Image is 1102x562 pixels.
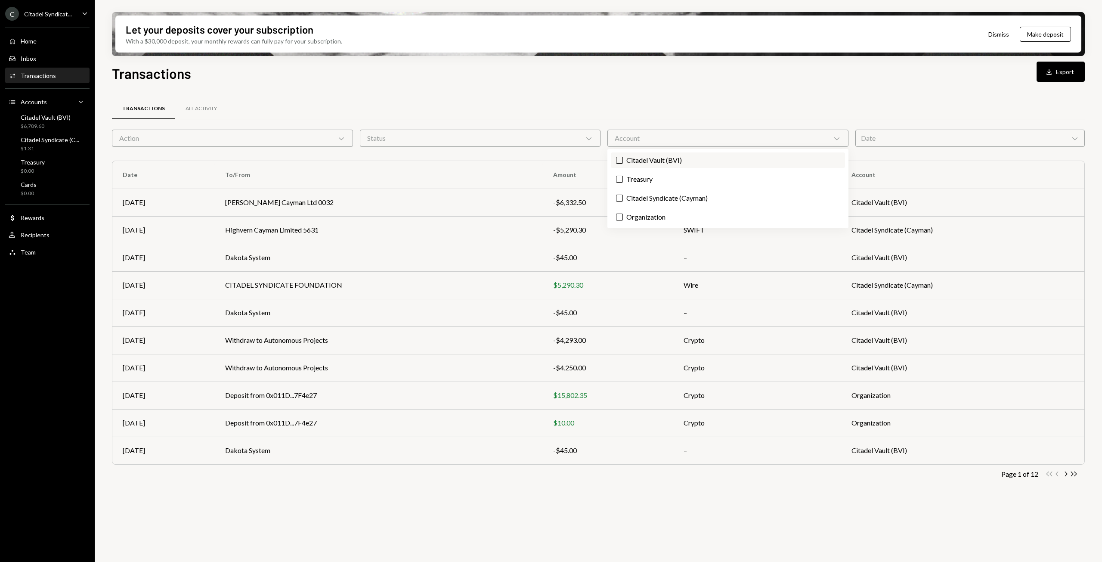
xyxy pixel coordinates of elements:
[1037,62,1085,82] button: Export
[5,134,90,154] a: Citadel Syndicate (C...$1.31
[841,161,1084,189] th: Account
[841,382,1084,409] td: Organization
[855,130,1085,147] div: Date
[5,94,90,109] a: Accounts
[123,197,204,208] div: [DATE]
[5,178,90,199] a: Cards$0.00
[5,156,90,177] a: Treasury$0.00
[5,68,90,83] a: Transactions
[126,22,313,37] div: Let your deposits cover your subscription
[215,189,543,216] td: [PERSON_NAME] Cayman Ltd 0032
[5,227,90,242] a: Recipients
[673,326,842,354] td: Crypto
[841,271,1084,299] td: Citadel Syndicate (Cayman)
[126,37,342,46] div: With a $30,000 deposit, your monthly rewards can fully pay for your subscription.
[978,24,1020,44] button: Dismiss
[673,382,842,409] td: Crypto
[123,307,204,318] div: [DATE]
[21,145,79,152] div: $1.31
[123,252,204,263] div: [DATE]
[112,98,175,120] a: Transactions
[553,335,662,345] div: -$4,293.00
[215,271,543,299] td: CITADEL SYNDICATE FOUNDATION
[616,195,623,202] button: Citadel Syndicate (Cayman)
[112,130,353,147] div: Action
[123,335,204,345] div: [DATE]
[5,111,90,132] a: Citadel Vault (BVI)$6,789.60
[553,197,662,208] div: -$6,332.50
[112,161,215,189] th: Date
[673,354,842,382] td: Crypto
[841,244,1084,271] td: Citadel Vault (BVI)
[215,299,543,326] td: Dakota System
[5,33,90,49] a: Home
[673,216,842,244] td: SWIFT
[21,190,37,197] div: $0.00
[215,216,543,244] td: Highvern Cayman Limited 5631
[553,363,662,373] div: -$4,250.00
[1001,470,1038,478] div: Page 1 of 12
[21,158,45,166] div: Treasury
[215,244,543,271] td: Dakota System
[21,248,36,256] div: Team
[215,326,543,354] td: Withdraw to Autonomous Projects
[553,280,662,290] div: $5,290.30
[21,136,79,143] div: Citadel Syndicate (C...
[611,190,845,206] label: Citadel Syndicate (Cayman)
[21,231,50,239] div: Recipients
[543,161,673,189] th: Amount
[112,65,191,82] h1: Transactions
[122,105,165,112] div: Transactions
[5,244,90,260] a: Team
[5,50,90,66] a: Inbox
[5,210,90,225] a: Rewards
[611,171,845,187] label: Treasury
[616,157,623,164] button: Citadel Vault (BVI)
[215,354,543,382] td: Withdraw to Autonomous Projects
[175,98,227,120] a: All Activity
[611,209,845,225] label: Organization
[215,161,543,189] th: To/From
[215,409,543,437] td: Deposit from 0x011D...7F4e27
[553,418,662,428] div: $10.00
[123,280,204,290] div: [DATE]
[841,437,1084,464] td: Citadel Vault (BVI)
[186,105,217,112] div: All Activity
[21,168,45,175] div: $0.00
[607,130,848,147] div: Account
[611,152,845,168] label: Citadel Vault (BVI)
[123,363,204,373] div: [DATE]
[5,7,19,21] div: C
[21,55,36,62] div: Inbox
[21,181,37,188] div: Cards
[215,382,543,409] td: Deposit from 0x011D...7F4e27
[841,354,1084,382] td: Citadel Vault (BVI)
[553,390,662,401] div: $15,802.35
[553,445,662,456] div: -$45.00
[841,216,1084,244] td: Citadel Syndicate (Cayman)
[215,437,543,464] td: Dakota System
[841,409,1084,437] td: Organization
[616,214,623,220] button: Organization
[21,214,44,221] div: Rewards
[616,176,623,183] button: Treasury
[553,252,662,263] div: -$45.00
[673,437,842,464] td: –
[553,225,662,235] div: -$5,290.30
[123,390,204,401] div: [DATE]
[21,123,71,130] div: $6,789.60
[21,98,47,106] div: Accounts
[841,189,1084,216] td: Citadel Vault (BVI)
[673,244,842,271] td: –
[24,10,72,18] div: Citadel Syndicat...
[360,130,601,147] div: Status
[123,418,204,428] div: [DATE]
[841,299,1084,326] td: Citadel Vault (BVI)
[673,299,842,326] td: –
[123,445,204,456] div: [DATE]
[841,326,1084,354] td: Citadel Vault (BVI)
[1020,27,1071,42] button: Make deposit
[553,307,662,318] div: -$45.00
[21,37,37,45] div: Home
[673,271,842,299] td: Wire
